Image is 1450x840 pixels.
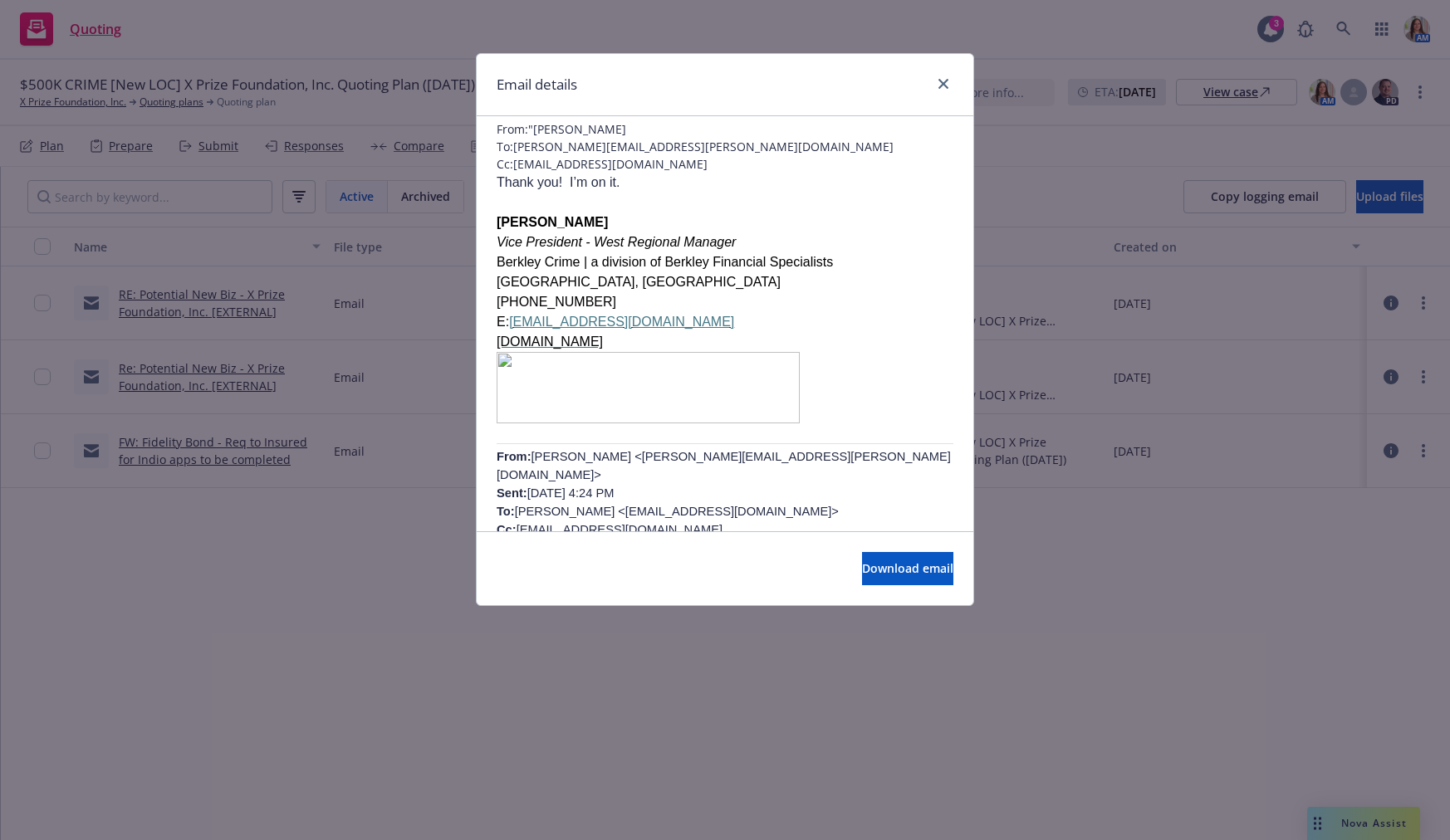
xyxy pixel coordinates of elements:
[497,74,577,95] h1: Email details
[497,120,953,138] span: From: "[PERSON_NAME]
[497,138,953,155] span: To: [PERSON_NAME][EMAIL_ADDRESS][PERSON_NAME][DOMAIN_NAME]
[497,352,800,423] img: image001.png@01DC16B0.42E56FA0
[497,175,620,189] span: Thank you! I’m on it.
[497,450,951,554] span: [PERSON_NAME] <[PERSON_NAME][EMAIL_ADDRESS][PERSON_NAME][DOMAIN_NAME]> [DATE] 4:24 PM [PERSON_NAM...
[497,215,608,229] span: [PERSON_NAME]
[933,74,953,94] a: close
[497,450,532,463] span: From:
[497,335,603,349] a: [DOMAIN_NAME]
[497,155,953,173] span: Cc: [EMAIL_ADDRESS][DOMAIN_NAME]
[497,505,515,518] b: To:
[509,315,734,329] a: [EMAIL_ADDRESS][DOMAIN_NAME]
[497,295,616,309] span: [PHONE_NUMBER]
[497,275,781,289] span: [GEOGRAPHIC_DATA], [GEOGRAPHIC_DATA]
[497,523,517,536] b: Cc:
[497,235,736,249] span: Vice President - West Regional Manager
[862,560,953,576] span: Download email
[497,255,833,269] span: Berkley Crime | a division of Berkley Financial Specialists
[497,486,527,500] b: Sent:
[497,315,509,329] span: E:
[862,552,953,585] button: Download email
